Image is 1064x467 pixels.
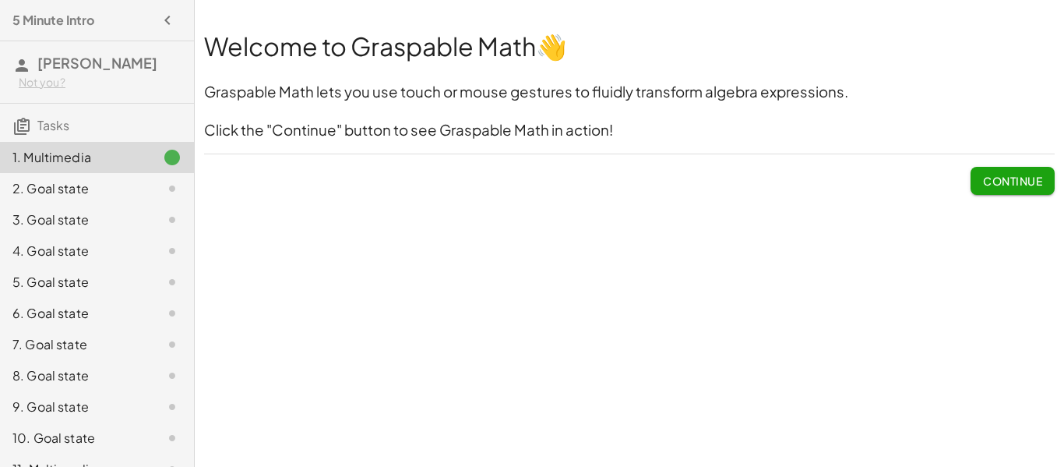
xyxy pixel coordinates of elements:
[204,29,1055,64] h1: Welcome to Graspable Math
[971,167,1055,195] button: Continue
[163,242,181,260] i: Task not started.
[983,174,1042,188] span: Continue
[12,398,138,416] div: 9. Goal state
[12,242,138,260] div: 4. Goal state
[19,75,181,90] div: Not you?
[12,179,138,198] div: 2. Goal state
[163,335,181,354] i: Task not started.
[12,148,138,167] div: 1. Multimedia
[163,304,181,323] i: Task not started.
[204,82,1055,103] h3: Graspable Math lets you use touch or mouse gestures to fluidly transform algebra expressions.
[12,11,94,30] h4: 5 Minute Intro
[163,211,181,229] i: Task not started.
[536,30,567,62] strong: 👋
[12,273,138,292] div: 5. Goal state
[12,304,138,323] div: 6. Goal state
[163,366,181,385] i: Task not started.
[163,429,181,448] i: Task not started.
[163,179,181,198] i: Task not started.
[12,211,138,229] div: 3. Goal state
[37,117,69,133] span: Tasks
[37,54,157,72] span: [PERSON_NAME]
[163,398,181,416] i: Task not started.
[163,148,181,167] i: Task finished.
[12,429,138,448] div: 10. Goal state
[12,335,138,354] div: 7. Goal state
[12,366,138,385] div: 8. Goal state
[204,120,1055,141] h3: Click the "Continue" button to see Graspable Math in action!
[163,273,181,292] i: Task not started.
